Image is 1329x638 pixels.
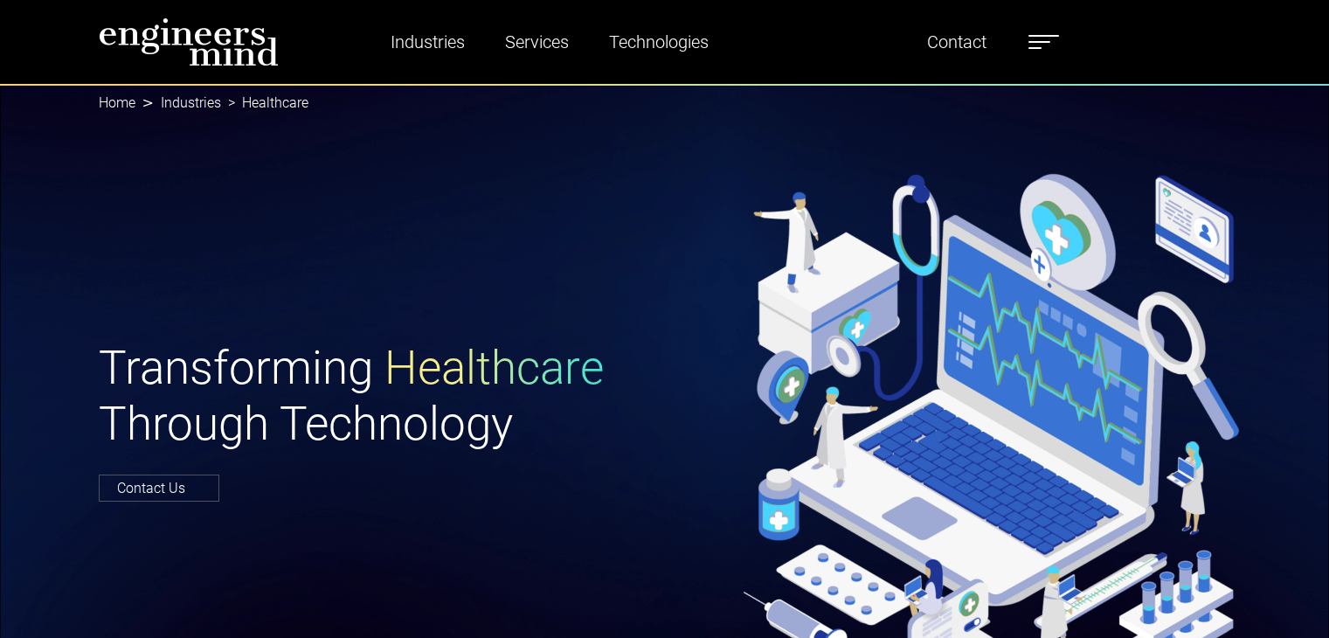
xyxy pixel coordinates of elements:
a: Contact Us [99,475,219,502]
span: Healthcare [384,341,604,395]
h1: Transforming Through Technology [99,341,654,452]
a: Industries [384,22,472,62]
a: Home [99,94,135,111]
a: Contact [920,22,993,62]
li: Healthcare [221,93,308,114]
img: logo [99,17,279,66]
nav: breadcrumb [99,84,1231,122]
a: Services [498,22,576,62]
a: Technologies [602,22,716,62]
a: Industries [161,94,221,111]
